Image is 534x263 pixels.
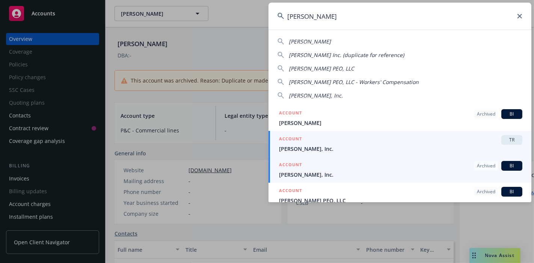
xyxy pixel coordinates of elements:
[477,111,495,117] span: Archived
[269,131,531,157] a: ACCOUNTTR[PERSON_NAME], Inc.
[279,119,522,127] span: [PERSON_NAME]
[289,65,354,72] span: [PERSON_NAME] PEO, LLC
[279,187,302,196] h5: ACCOUNT
[477,188,495,195] span: Archived
[269,105,531,131] a: ACCOUNTArchivedBI[PERSON_NAME]
[504,137,519,143] span: TR
[269,3,531,30] input: Search...
[504,188,519,195] span: BI
[289,51,404,59] span: [PERSON_NAME] Inc. (duplicate for reference)
[279,145,522,153] span: [PERSON_NAME], Inc.
[269,183,531,209] a: ACCOUNTArchivedBI[PERSON_NAME] PEO, LLC
[289,38,331,45] span: [PERSON_NAME]
[504,162,519,169] span: BI
[279,109,302,118] h5: ACCOUNT
[289,78,419,86] span: [PERSON_NAME] PEO, LLC - Workers' Compensation
[269,157,531,183] a: ACCOUNTArchivedBI[PERSON_NAME], Inc.
[477,162,495,169] span: Archived
[279,171,522,179] span: [PERSON_NAME], Inc.
[279,161,302,170] h5: ACCOUNT
[289,92,343,99] span: [PERSON_NAME], Inc.
[279,197,522,204] span: [PERSON_NAME] PEO, LLC
[279,135,302,144] h5: ACCOUNT
[504,111,519,117] span: BI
